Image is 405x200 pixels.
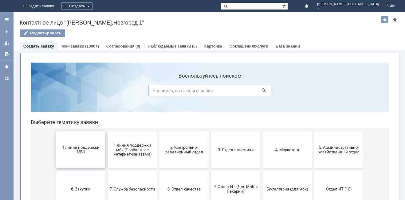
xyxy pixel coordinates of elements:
[82,113,131,150] button: 7. Служба безопасности
[185,74,234,110] button: 3. Отдел логистики
[32,129,78,133] span: 6. Закупки
[2,49,12,59] a: Мои согласования
[84,85,129,99] span: 1 линия поддержки мбк (Проблемы с интернет-заказами)
[185,152,234,189] button: Франчайзинг
[290,87,336,97] span: 5. Административно-хозяйственный отдел
[123,27,246,39] input: Например, почта или справка
[2,74,12,84] a: КЗ
[61,44,84,48] a: Мои заявки
[289,113,338,150] button: Отдел ИТ (1С)
[2,76,12,81] div: КЗ
[276,44,300,48] a: База знаний
[187,168,233,173] span: Франчайзинг
[136,168,181,173] span: Финансовый отдел
[192,44,197,48] div: (0)
[148,44,191,48] a: Наблюдаемые заявки
[82,74,131,110] button: 1 линия поддержки мбк (Проблемы с интернет-заказами)
[237,152,286,189] button: Это соглашение не активно!
[106,44,135,48] a: Согласования
[317,6,379,10] span: 1
[136,129,181,133] span: 8. Отдел качества
[84,168,129,173] span: Отдел-ИТ (Офис)
[82,152,131,189] button: Отдел-ИТ (Офис)
[5,61,363,67] header: Выберите тематику заявки
[239,166,284,175] span: Это соглашение не активно!
[30,152,80,189] button: Отдел-ИТ (Битрикс24 и CRM)
[391,16,399,23] div: Сделать домашней страницей
[23,44,54,48] a: Создать заявку
[239,90,284,94] span: 4. Маркетинг
[317,2,379,6] span: [PERSON_NAME][GEOGRAPHIC_DATA]
[290,163,336,177] span: [PERSON_NAME]. Услуги ИТ для МБК (оформляет L1)
[85,44,99,48] div: (1000+)
[187,90,233,94] span: 3. Отдел логистики
[32,87,78,97] span: 1 линия поддержки МБК
[185,113,234,150] button: 9. Отдел-ИТ (Для МБК и Пекарни)
[239,129,284,133] span: Бухгалтерия (для мбк)
[30,74,80,110] button: 1 линия поддержки МБК
[134,152,183,189] button: Финансовый отдел
[30,113,80,150] button: 6. Закупки
[123,15,246,21] label: Воспользуйтесь поиском
[290,129,336,133] span: Отдел ИТ (1С)
[84,129,129,133] span: 7. Служба безопасности
[281,3,288,9] span: Расширенный поиск
[134,74,183,110] button: 2. Контрольно-ревизионный отдел
[20,20,381,26] div: Контактное лицо "[PERSON_NAME].Новгород 1"
[237,74,286,110] button: 4. Маркетинг
[2,27,12,37] a: Создать заявку
[187,127,233,136] span: 9. Отдел-ИТ (Для МБК и Пекарни)
[134,113,183,150] button: 8. Отдел качества
[230,44,268,48] a: Соглашения/Услуги
[2,38,12,48] a: Мои заявки
[289,74,338,110] button: 5. Административно-хозяйственный отдел
[289,152,338,189] button: [PERSON_NAME]. Услуги ИТ для МБК (оформляет L1)
[237,113,286,150] button: Бухгалтерия (для мбк)
[204,44,222,48] a: Карточка
[136,87,181,97] span: 2. Контрольно-ревизионный отдел
[381,16,388,23] div: Добавить в избранное
[136,44,140,48] div: (0)
[61,2,93,10] div: Создать
[32,166,78,175] span: Отдел-ИТ (Битрикс24 и CRM)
